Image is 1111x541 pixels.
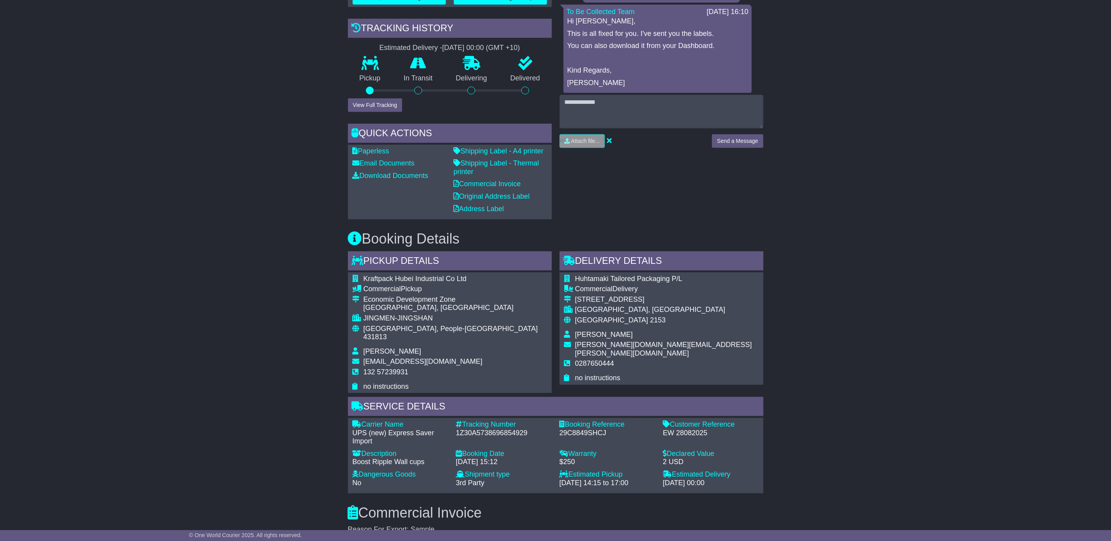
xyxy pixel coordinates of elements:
div: Estimated Pickup [560,470,655,479]
p: Delivered [499,74,552,83]
span: 3rd Party [456,479,485,487]
div: Delivery Details [560,251,763,272]
a: Shipping Label - Thermal printer [454,159,539,176]
div: Booking Date [456,450,552,458]
div: Declared Value [663,450,759,458]
div: [GEOGRAPHIC_DATA], [GEOGRAPHIC_DATA] [364,304,547,312]
div: Carrier Name [353,420,448,429]
div: [DATE] 00:00 [663,479,759,488]
a: To Be Collected Team [567,8,635,16]
div: Estimated Delivery [663,470,759,479]
div: Dangerous Goods [353,470,448,479]
div: 1Z30A5738696854929 [456,429,552,438]
a: Download Documents [353,172,428,180]
span: [EMAIL_ADDRESS][DOMAIN_NAME] [364,358,483,365]
div: Reason For Export: Sample [348,525,763,534]
p: In Transit [392,74,444,83]
a: Paperless [353,147,389,155]
div: Booking Reference [560,420,655,429]
div: JINGMEN-JINGSHAN [364,314,547,323]
div: $250 [560,458,655,466]
div: Pickup Details [348,251,552,272]
span: no instructions [575,374,621,382]
span: [PERSON_NAME] [575,331,633,338]
span: [PERSON_NAME][DOMAIN_NAME][EMAIL_ADDRESS][PERSON_NAME][DOMAIN_NAME] [575,341,752,357]
span: no instructions [364,383,409,390]
button: Send a Message [712,134,763,148]
div: [GEOGRAPHIC_DATA], [GEOGRAPHIC_DATA] [575,306,759,314]
span: No [353,479,362,487]
p: This is all fixed for you. I've sent you the labels. [567,30,748,38]
div: [DATE] 14:15 to 17:00 [560,479,655,488]
span: 2153 [650,316,666,324]
div: [DATE] 00:00 (GMT +10) [442,44,520,52]
p: [PERSON_NAME] [567,79,748,87]
p: Kind Regards, [567,66,748,75]
div: Warranty [560,450,655,458]
p: Hi [PERSON_NAME], [567,17,748,26]
div: Estimated Delivery - [348,44,552,52]
a: Address Label [454,205,504,213]
span: Kraftpack Hubei Industrial Co Ltd [364,275,467,283]
a: Shipping Label - A4 printer [454,147,544,155]
div: [STREET_ADDRESS] [575,295,759,304]
a: Commercial Invoice [454,180,521,188]
div: Tracking Number [456,420,552,429]
div: [DATE] 16:10 [707,8,749,16]
button: View Full Tracking [348,98,402,112]
span: Commercial [575,285,613,293]
a: Email Documents [353,159,415,167]
div: UPS (new) Express Saver Import [353,429,448,446]
div: Pickup [364,285,547,294]
div: Service Details [348,397,763,418]
div: EW 28082025 [663,429,759,438]
div: [DATE] 15:12 [456,458,552,466]
span: Huhtamaki Tailored Packaging P/L [575,275,683,283]
span: [GEOGRAPHIC_DATA] [575,316,648,324]
p: Pickup [348,74,392,83]
div: 2 USD [663,458,759,466]
div: Shipment type [456,470,552,479]
h3: Commercial Invoice [348,505,763,521]
span: 431813 [364,333,387,341]
p: Delivering [444,74,499,83]
div: Customer Reference [663,420,759,429]
span: 0287650444 [575,359,614,367]
span: [GEOGRAPHIC_DATA], People-[GEOGRAPHIC_DATA] [364,325,538,333]
div: 29C8849SHCJ [560,429,655,438]
span: 132 57239931 [364,368,408,376]
div: Quick Actions [348,124,552,145]
h3: Booking Details [348,231,763,247]
p: You can also download it from your Dashboard. [567,42,748,50]
div: Economic Development Zone [364,295,547,304]
div: Tracking history [348,19,552,40]
div: Delivery [575,285,759,294]
span: © One World Courier 2025. All rights reserved. [189,532,302,538]
a: Original Address Label [454,192,530,200]
div: Boost Ripple Wall cups [353,458,448,466]
div: Description [353,450,448,458]
span: Commercial [364,285,401,293]
span: [PERSON_NAME] [364,347,421,355]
